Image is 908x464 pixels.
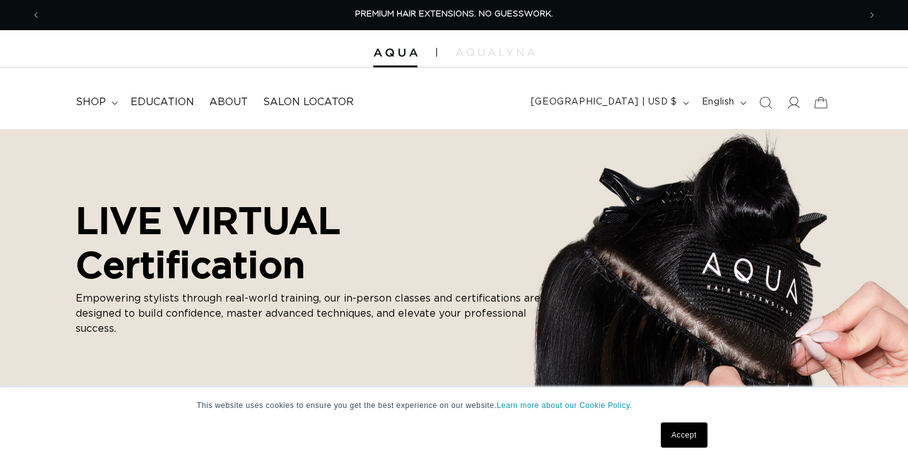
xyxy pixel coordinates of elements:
[694,91,752,115] button: English
[255,88,361,116] a: Salon Locator
[263,96,354,109] span: Salon Locator
[456,48,535,56] img: aqualyna.com
[76,291,555,337] p: Empowering stylists through real-world training, our in-person classes and certifications are des...
[68,88,123,116] summary: shop
[523,91,694,115] button: [GEOGRAPHIC_DATA] | USD $
[22,3,50,27] button: Previous announcement
[76,96,106,109] span: shop
[76,198,555,286] h2: LIVE VIRTUAL Certification
[752,89,779,116] summary: Search
[355,10,553,18] span: PREMIUM HAIR EXTENSIONS. NO GUESSWORK.
[497,401,632,410] a: Learn more about our Cookie Policy.
[661,422,707,448] a: Accept
[202,88,255,116] a: About
[209,96,248,109] span: About
[858,3,886,27] button: Next announcement
[373,48,417,57] img: Aqua Hair Extensions
[131,96,194,109] span: Education
[123,88,202,116] a: Education
[531,96,677,109] span: [GEOGRAPHIC_DATA] | USD $
[702,96,735,109] span: English
[197,400,711,411] p: This website uses cookies to ensure you get the best experience on our website.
